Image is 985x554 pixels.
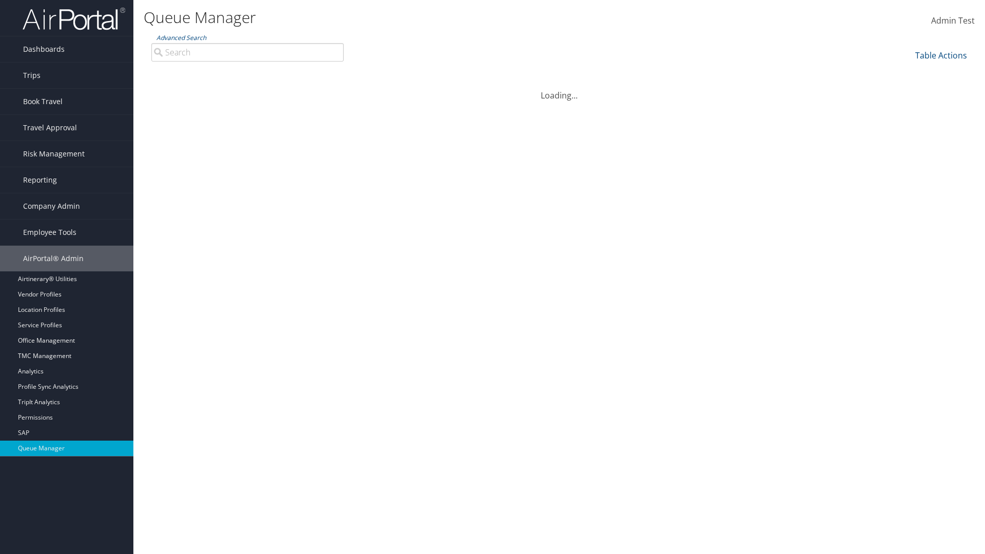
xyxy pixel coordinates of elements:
span: Admin Test [931,15,975,26]
span: Employee Tools [23,220,76,245]
span: Reporting [23,167,57,193]
a: Advanced Search [156,33,206,42]
span: Risk Management [23,141,85,167]
span: Book Travel [23,89,63,114]
a: Admin Test [931,5,975,37]
span: Trips [23,63,41,88]
a: Table Actions [915,50,967,61]
span: Company Admin [23,193,80,219]
h1: Queue Manager [144,7,698,28]
img: airportal-logo.png [23,7,125,31]
span: Dashboards [23,36,65,62]
span: AirPortal® Admin [23,246,84,271]
span: Travel Approval [23,115,77,141]
input: Advanced Search [151,43,344,62]
div: Loading... [144,77,975,102]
